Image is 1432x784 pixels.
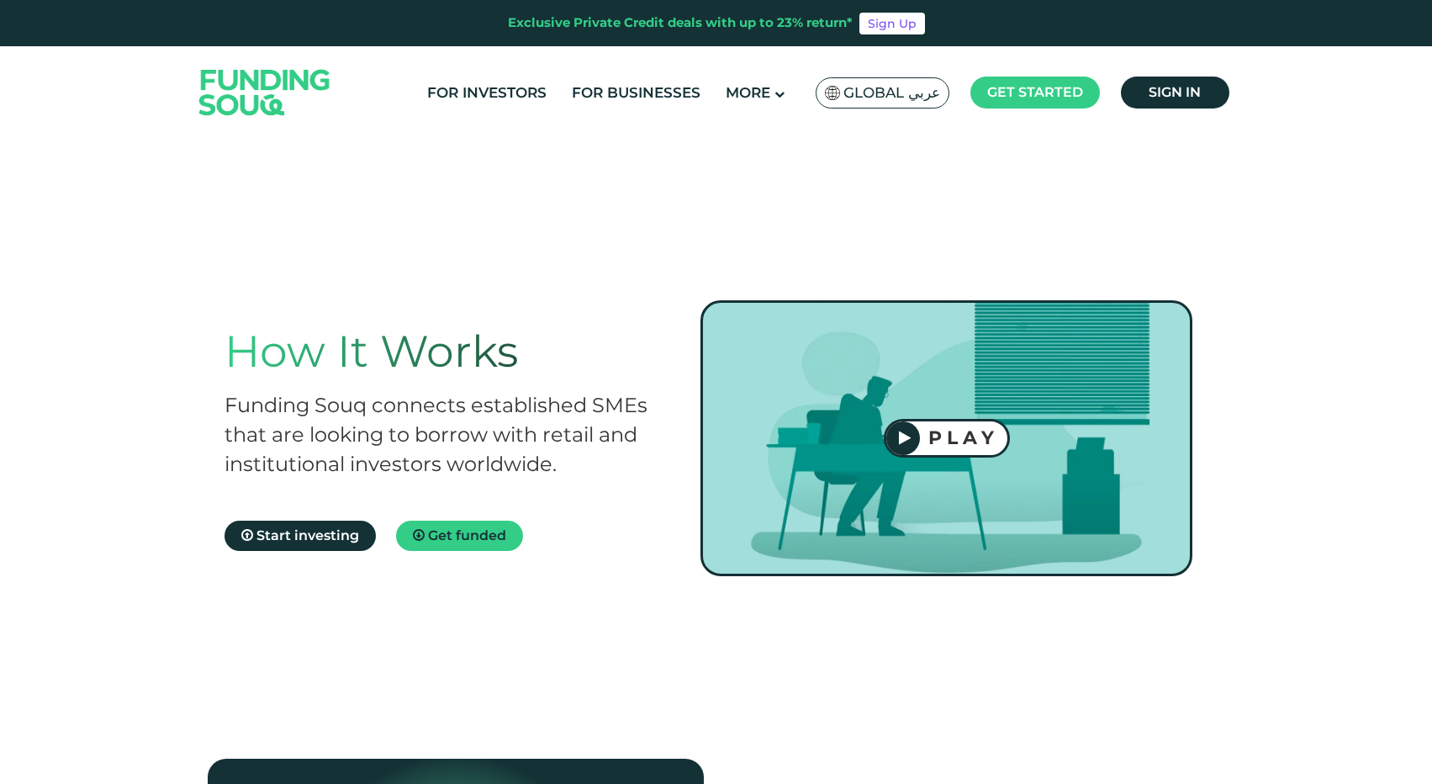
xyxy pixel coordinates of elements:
a: Get funded [396,521,523,551]
button: PLAY [884,419,1010,458]
span: Global عربي [843,83,940,103]
span: Get funded [428,527,506,543]
img: SA Flag [825,86,840,100]
div: Exclusive Private Credit deals with up to 23% return* [508,13,853,33]
div: PLAY [920,426,1007,449]
a: For Investors [423,79,551,107]
a: Sign in [1121,77,1229,109]
a: Start investing [225,521,376,551]
span: Start investing [256,527,359,543]
a: For Businesses [568,79,705,107]
img: Logo [182,50,347,135]
span: More [726,84,770,101]
span: Get started [987,84,1083,100]
h2: Funding Souq connects established SMEs that are looking to borrow with retail and institutional i... [225,390,668,479]
a: Sign Up [859,13,925,34]
span: Sign in [1149,84,1201,100]
h1: How It Works [225,326,668,378]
